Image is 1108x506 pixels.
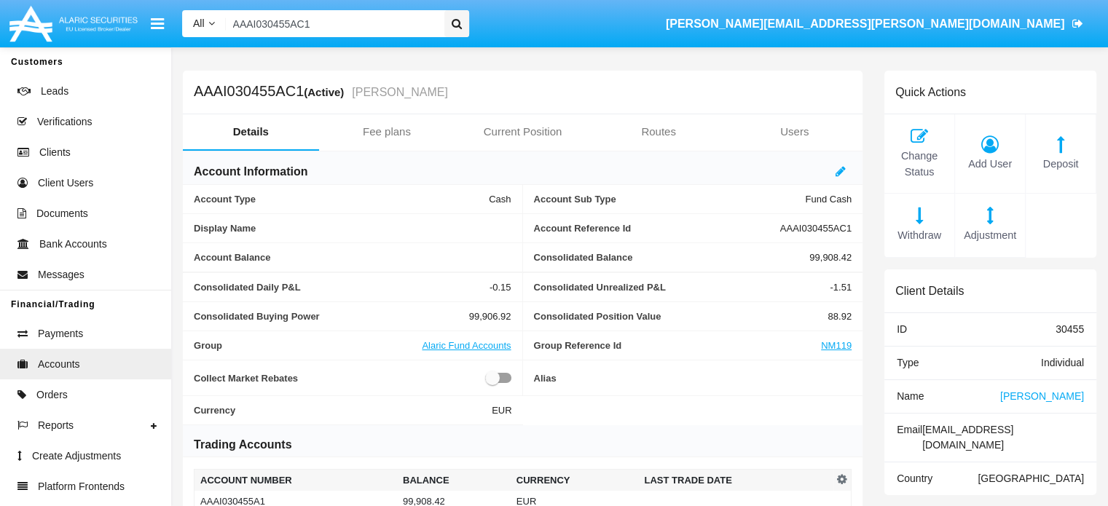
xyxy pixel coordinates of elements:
[194,311,469,322] span: Consolidated Buying Power
[193,17,205,29] span: All
[666,17,1065,30] span: [PERSON_NAME][EMAIL_ADDRESS][PERSON_NAME][DOMAIN_NAME]
[194,84,448,100] h5: AAAI030455AC1
[183,114,319,149] a: Details
[897,424,922,435] span: Email
[38,418,74,433] span: Reports
[194,369,485,387] span: Collect Market Rebates
[397,470,511,491] th: Balance
[638,470,833,491] th: Last Trade Date
[36,387,68,403] span: Orders
[828,311,852,322] span: 88.92
[511,470,639,491] th: Currency
[1056,323,1084,335] span: 30455
[922,424,1013,451] span: [EMAIL_ADDRESS][DOMAIN_NAME]
[1000,390,1084,402] span: [PERSON_NAME]
[897,357,919,368] span: Type
[962,228,1018,244] span: Adjustment
[805,194,852,205] span: Fund Cash
[37,114,92,130] span: Verifications
[809,252,852,263] span: 99,908.42
[489,194,511,205] span: Cash
[892,149,947,180] span: Change Status
[194,194,489,205] span: Account Type
[591,114,727,149] a: Routes
[422,340,511,351] a: Alaric Fund Accounts
[194,164,307,180] h6: Account Information
[195,470,397,491] th: Account Number
[194,223,511,234] span: Display Name
[194,340,422,351] span: Group
[469,311,511,322] span: 99,906.92
[226,10,439,37] input: Search
[38,479,125,494] span: Platform Frontends
[182,16,226,31] a: All
[780,223,852,234] span: AAAI030455AC1
[39,237,107,252] span: Bank Accounts
[38,175,93,191] span: Client Users
[821,340,852,351] a: NM119
[830,282,852,293] span: -1.51
[455,114,591,149] a: Current Position
[534,223,780,234] span: Account Reference Id
[319,114,455,149] a: Fee plans
[39,145,71,160] span: Clients
[41,84,68,99] span: Leads
[490,282,511,293] span: -0.15
[534,194,806,205] span: Account Sub Type
[534,311,828,322] span: Consolidated Position Value
[194,405,492,416] span: Currency
[726,114,863,149] a: Users
[978,473,1084,484] span: [GEOGRAPHIC_DATA]
[38,326,83,341] span: Payments
[659,4,1090,44] a: [PERSON_NAME][EMAIL_ADDRESS][PERSON_NAME][DOMAIN_NAME]
[1033,157,1088,173] span: Deposit
[534,282,830,293] span: Consolidated Unrealized P&L
[897,473,932,484] span: Country
[534,252,810,263] span: Consolidated Balance
[895,284,964,298] h6: Client Details
[348,87,448,98] small: [PERSON_NAME]
[962,157,1018,173] span: Add User
[897,390,924,402] span: Name
[36,206,88,221] span: Documents
[7,2,140,45] img: Logo image
[897,323,907,335] span: ID
[892,228,947,244] span: Withdraw
[32,448,121,464] span: Create Adjustments
[895,85,966,99] h6: Quick Actions
[534,369,852,387] span: Alias
[194,437,292,453] h6: Trading Accounts
[38,357,80,372] span: Accounts
[492,405,511,416] span: EUR
[38,267,85,282] span: Messages
[534,340,822,351] span: Group Reference Id
[1041,357,1084,368] span: Individual
[304,84,348,100] div: (Active)
[194,252,511,263] span: Account Balance
[194,282,490,293] span: Consolidated Daily P&L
